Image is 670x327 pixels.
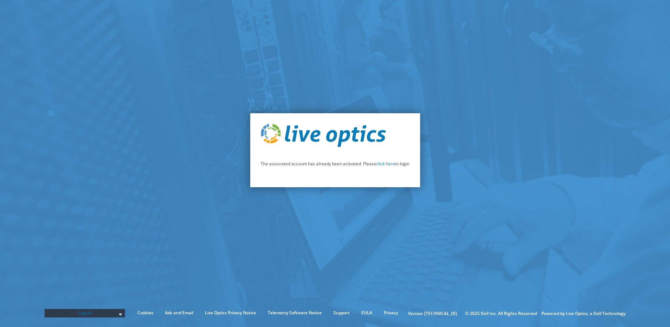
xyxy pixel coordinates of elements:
a: Ads and Email [160,309,198,317]
a: Telemetry Software Notice [262,309,327,317]
li: © 2025 Dell Inc. All Rights Reserved [462,310,540,317]
p: The associated account has already been activated. Please to login [261,160,409,168]
a: Live Optics Privacy Notice [200,309,261,317]
a: Cookies [132,309,159,317]
a: Privacy [379,309,403,317]
a: Support [328,309,355,317]
img: live_optics_svg.svg [261,124,386,147]
span: English [48,309,121,317]
li: Version [TECHNICAL_ID] [404,310,461,317]
li: Powered by Live Optics, a Dell Technology [541,310,625,317]
a: click here [376,161,395,167]
a: EULA [356,309,378,317]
